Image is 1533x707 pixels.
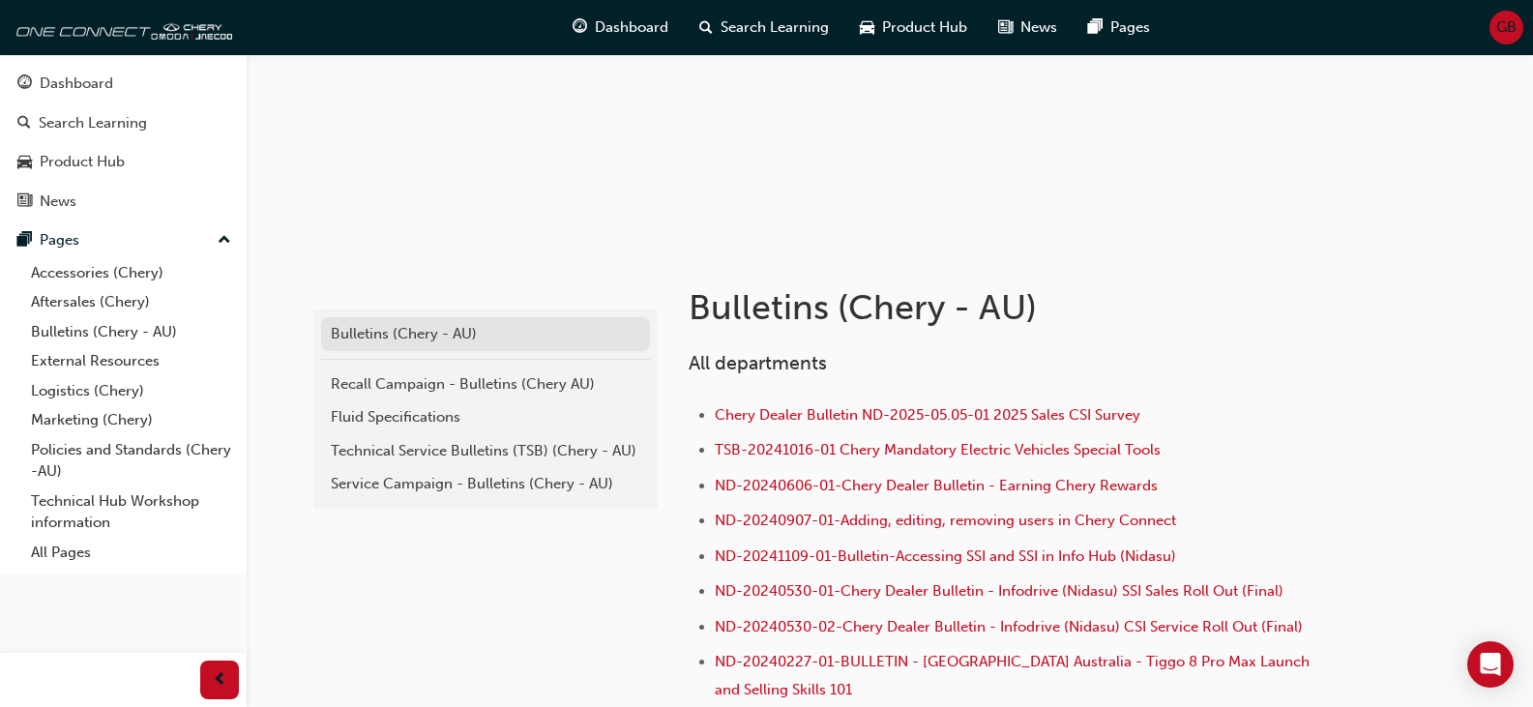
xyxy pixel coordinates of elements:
span: Pages [1110,16,1150,39]
a: ND-20240530-02-Chery Dealer Bulletin - Infodrive (Nidasu) CSI Service Roll Out (Final) [715,618,1303,635]
span: Search Learning [721,16,829,39]
a: Logistics (Chery) [23,376,239,406]
span: news-icon [17,193,32,211]
span: Product Hub [882,16,967,39]
a: Fluid Specifications [321,400,650,434]
span: prev-icon [213,668,227,692]
a: Bulletins (Chery - AU) [23,317,239,347]
img: oneconnect [10,8,232,46]
a: Policies and Standards (Chery -AU) [23,435,239,486]
a: External Resources [23,346,239,376]
button: Pages [8,222,239,258]
a: TSB-20241016-01 Chery Mandatory Electric Vehicles Special Tools [715,441,1161,458]
div: Service Campaign - Bulletins (Chery - AU) [331,473,640,495]
a: news-iconNews [983,8,1073,47]
a: Bulletins (Chery - AU) [321,317,650,351]
a: Service Campaign - Bulletins (Chery - AU) [321,467,650,501]
span: guage-icon [573,15,587,40]
span: pages-icon [17,232,32,250]
span: news-icon [998,15,1013,40]
a: search-iconSearch Learning [684,8,844,47]
span: search-icon [699,15,713,40]
a: All Pages [23,538,239,568]
a: guage-iconDashboard [557,8,684,47]
a: Chery Dealer Bulletin ND-2025-05.05-01 2025 Sales CSI Survey [715,406,1140,424]
div: Open Intercom Messenger [1467,641,1514,688]
span: All departments [689,352,827,374]
h1: Bulletins (Chery - AU) [689,286,1323,329]
a: Search Learning [8,105,239,141]
span: search-icon [17,115,31,133]
div: Bulletins (Chery - AU) [331,323,640,345]
span: car-icon [860,15,874,40]
a: News [8,184,239,220]
span: pages-icon [1088,15,1103,40]
a: ND-20240227-01-BULLETIN - [GEOGRAPHIC_DATA] Australia - Tiggo 8 Pro Max Launch and Selling Skills... [715,653,1313,698]
div: Technical Service Bulletins (TSB) (Chery - AU) [331,440,640,462]
a: Marketing (Chery) [23,405,239,435]
a: pages-iconPages [1073,8,1165,47]
a: Product Hub [8,144,239,180]
a: Technical Hub Workshop information [23,486,239,538]
span: Dashboard [595,16,668,39]
div: Dashboard [40,73,113,95]
button: GB [1489,11,1523,44]
div: Product Hub [40,151,125,173]
a: ND-20240907-01-Adding, editing, removing users in Chery Connect [715,512,1176,529]
span: car-icon [17,154,32,171]
div: Pages [40,229,79,251]
a: ND-20240530-01-Chery Dealer Bulletin - Infodrive (Nidasu) SSI Sales Roll Out (Final) [715,582,1283,600]
a: Recall Campaign - Bulletins (Chery AU) [321,368,650,401]
a: Accessories (Chery) [23,258,239,288]
span: up-icon [218,228,231,253]
div: Search Learning [39,112,147,134]
span: News [1020,16,1057,39]
button: DashboardSearch LearningProduct HubNews [8,62,239,222]
a: Dashboard [8,66,239,102]
a: car-iconProduct Hub [844,8,983,47]
span: guage-icon [17,75,32,93]
span: GB [1496,16,1517,39]
a: Technical Service Bulletins (TSB) (Chery - AU) [321,434,650,468]
div: News [40,191,76,213]
div: Fluid Specifications [331,406,640,428]
a: ND-20240606-01-Chery Dealer Bulletin - Earning Chery Rewards [715,477,1158,494]
div: Recall Campaign - Bulletins (Chery AU) [331,373,640,396]
a: Aftersales (Chery) [23,287,239,317]
a: ND-20241109-01-Bulletin-Accessing SSI and SSI in Info Hub (Nidasu) [715,547,1176,565]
